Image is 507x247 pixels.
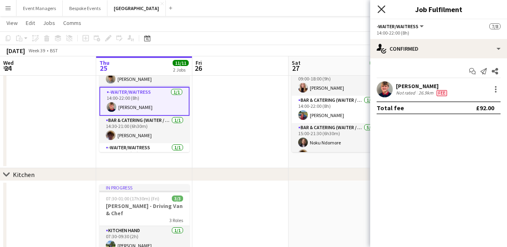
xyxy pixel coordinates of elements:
span: 7/8 [489,23,501,29]
div: £92.00 [476,104,494,112]
app-job-card: 09:00-22:00 (13h)8/8[GEOGRAPHIC_DATA] - [PERSON_NAME] Wedding Trial person4 RolesBar & Catering (... [292,33,382,152]
span: View [6,19,18,27]
span: Fee [437,90,447,96]
h3: [PERSON_NAME] - Driving Van & Chef [99,202,190,217]
app-card-role: Bar & Catering (Waiter / waitress)1/114:30-21:00 (6h30m)[PERSON_NAME] [99,116,190,143]
app-card-role: Bar & Catering (Waiter / waitress)1/114:00-22:00 (8h)[PERSON_NAME] [292,96,382,123]
span: Jobs [43,19,55,27]
app-card-role: -Waiter/Waitress1/115:00-17:00 (2h) [99,143,190,171]
button: Bespoke Events [63,0,107,16]
span: 3 Roles [169,217,183,223]
h3: Job Fulfilment [370,4,507,14]
span: 3/3 [172,196,183,202]
span: Wed [3,59,14,66]
span: Fri [196,59,202,66]
app-job-card: Updated09:00-22:00 (13h)8/8Kin House - [PERSON_NAME] Wedding7 Roles09:30-21:00 (11h30m)[PERSON_NA... [99,33,190,152]
a: Comms [60,18,84,28]
span: Thu [99,59,109,66]
span: 24 [2,64,14,73]
div: 2 Jobs [173,67,188,73]
div: Not rated [396,90,417,96]
span: 07:30-01:00 (17h30m) (Fri) [106,196,159,202]
div: BST [50,47,58,54]
app-card-role: Bar & Catering (Waiter / waitress)5/515:00-21:30 (6h30m)Noku Ndomore[PERSON_NAME] [292,123,382,197]
span: 8/8 [370,60,381,66]
div: Confirmed [370,39,507,58]
a: View [3,18,21,28]
div: [DATE] [6,47,25,55]
span: Comms [63,19,81,27]
button: [GEOGRAPHIC_DATA] [107,0,166,16]
span: 27 [291,64,301,73]
div: In progress [99,184,190,191]
button: Event Managers [16,0,63,16]
span: 26 [194,64,202,73]
div: Crew has different fees then in role [435,90,449,96]
span: Edit [26,19,35,27]
app-card-role: -Waiter/Waitress1/114:00-22:00 (8h)[PERSON_NAME] [99,87,190,116]
span: Week 39 [27,47,47,54]
div: 14:00-22:00 (8h) [377,30,501,36]
div: 26.9km [417,90,435,96]
span: 11/11 [173,60,189,66]
div: [PERSON_NAME] [396,82,449,90]
a: Jobs [40,18,58,28]
span: Sat [292,59,301,66]
button: -Waiter/Waitress [377,23,425,29]
a: Edit [23,18,38,28]
app-card-role: Bar & Catering (Waiter / waitress)1/109:00-18:00 (9h)[PERSON_NAME] [292,68,382,96]
span: -Waiter/Waitress [377,23,418,29]
span: 25 [98,64,109,73]
div: Total fee [377,104,404,112]
div: Kitchen [13,171,35,179]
